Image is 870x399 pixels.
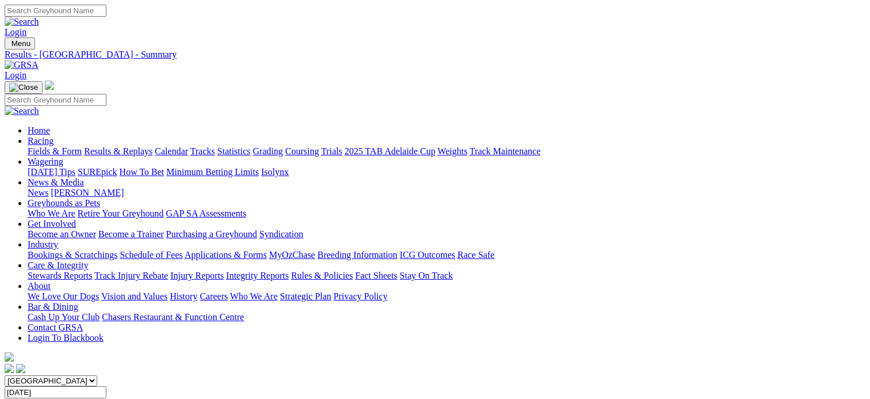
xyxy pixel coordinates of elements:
a: Fields & Form [28,146,82,156]
a: About [28,281,51,291]
img: Search [5,17,39,27]
img: twitter.svg [16,364,25,373]
a: Stewards Reports [28,271,92,280]
a: Who We Are [230,291,278,301]
a: Integrity Reports [226,271,289,280]
img: Search [5,106,39,116]
a: Who We Are [28,208,75,218]
a: Track Maintenance [470,146,541,156]
a: Rules & Policies [291,271,353,280]
input: Select date [5,386,106,398]
a: Calendar [155,146,188,156]
a: Home [28,126,50,135]
span: Menu [12,39,30,48]
a: MyOzChase [269,250,315,260]
div: About [28,291,865,302]
img: GRSA [5,60,39,70]
button: Toggle navigation [5,37,35,50]
a: Isolynx [261,167,289,177]
a: News & Media [28,177,84,187]
a: Trials [321,146,342,156]
a: Care & Integrity [28,260,89,270]
a: Results & Replays [84,146,152,156]
a: Racing [28,136,53,146]
div: Care & Integrity [28,271,865,281]
a: Careers [200,291,228,301]
input: Search [5,94,106,106]
a: Login To Blackbook [28,333,104,343]
input: Search [5,5,106,17]
a: Vision and Values [101,291,167,301]
a: We Love Our Dogs [28,291,99,301]
a: Get Involved [28,219,76,229]
a: Contact GRSA [28,322,83,332]
a: Grading [253,146,283,156]
div: Wagering [28,167,865,177]
div: Industry [28,250,865,260]
div: Get Involved [28,229,865,240]
div: Bar & Dining [28,312,865,322]
a: History [170,291,197,301]
a: Privacy Policy [334,291,388,301]
img: Close [9,83,38,92]
a: Login [5,27,26,37]
a: Stay On Track [400,271,453,280]
a: Retire Your Greyhound [78,208,164,218]
img: logo-grsa-white.png [45,81,54,90]
a: Bar & Dining [28,302,78,311]
a: Greyhounds as Pets [28,198,100,208]
a: Syndication [259,229,303,239]
a: ICG Outcomes [400,250,455,260]
a: News [28,188,48,197]
a: Breeding Information [317,250,397,260]
a: Purchasing a Greyhound [166,229,257,239]
a: Become an Owner [28,229,96,239]
a: SUREpick [78,167,117,177]
a: How To Bet [120,167,164,177]
img: facebook.svg [5,364,14,373]
div: News & Media [28,188,865,198]
a: Coursing [285,146,319,156]
div: Racing [28,146,865,157]
a: Become a Trainer [98,229,164,239]
a: [DATE] Tips [28,167,75,177]
a: Results - [GEOGRAPHIC_DATA] - Summary [5,50,865,60]
a: 2025 TAB Adelaide Cup [344,146,435,156]
a: Tracks [190,146,215,156]
a: Wagering [28,157,63,166]
a: [PERSON_NAME] [51,188,124,197]
a: Industry [28,240,58,249]
a: Applications & Forms [185,250,267,260]
div: Greyhounds as Pets [28,208,865,219]
img: logo-grsa-white.png [5,352,14,362]
a: Weights [438,146,467,156]
a: GAP SA Assessments [166,208,247,218]
a: Strategic Plan [280,291,331,301]
a: Cash Up Your Club [28,312,99,322]
a: Injury Reports [170,271,224,280]
a: Race Safe [457,250,494,260]
a: Statistics [217,146,251,156]
button: Toggle navigation [5,81,43,94]
a: Minimum Betting Limits [166,167,259,177]
a: Schedule of Fees [120,250,182,260]
a: Bookings & Scratchings [28,250,117,260]
a: Track Injury Rebate [94,271,168,280]
a: Fact Sheets [355,271,397,280]
a: Chasers Restaurant & Function Centre [102,312,244,322]
a: Login [5,70,26,80]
